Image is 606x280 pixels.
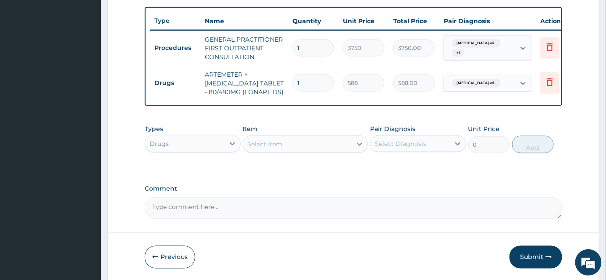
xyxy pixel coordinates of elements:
td: GENERAL PRACTITIONER FIRST OUTPATIENT CONSULTATION [200,31,288,66]
th: Name [200,12,288,30]
span: [MEDICAL_DATA] wi... [452,79,501,88]
label: Item [243,124,258,133]
div: Chat with us now [46,49,147,60]
td: Procedures [150,40,200,56]
td: ARTEMETER + [MEDICAL_DATA] TABLET - 80/480MG (LONART DS) [200,66,288,101]
span: + 1 [452,49,464,57]
label: Unit Price [468,124,500,133]
textarea: Type your message and hit 'Enter' [4,187,167,217]
div: Select Diagnosis [375,139,426,148]
button: Submit [510,246,562,269]
img: d_794563401_company_1708531726252_794563401 [16,44,36,66]
th: Actions [536,12,580,30]
th: Unit Price [339,12,389,30]
th: Type [150,13,200,29]
button: Previous [145,246,195,269]
div: Minimize live chat window [144,4,165,25]
span: We're online! [51,84,121,173]
span: [MEDICAL_DATA] wi... [452,39,501,48]
th: Quantity [288,12,339,30]
label: Comment [145,185,562,192]
label: Types [145,125,163,133]
td: Drugs [150,75,200,91]
label: Pair Diagnosis [370,124,415,133]
div: Drugs [150,139,169,148]
div: Select Item [248,140,283,149]
th: Pair Diagnosis [439,12,536,30]
th: Total Price [389,12,439,30]
button: Add [512,136,554,153]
